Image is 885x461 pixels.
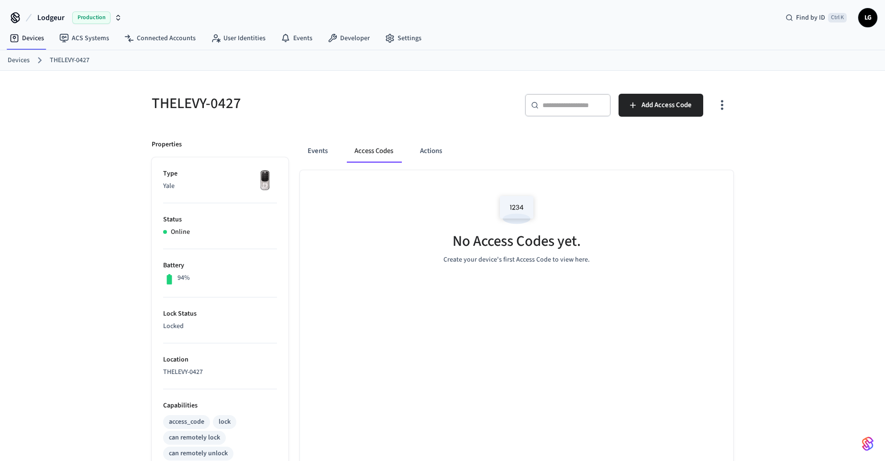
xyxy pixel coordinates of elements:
[169,449,228,459] div: can remotely unlock
[177,273,190,283] p: 94%
[117,30,203,47] a: Connected Accounts
[862,436,874,451] img: SeamLogoGradient.69752ec5.svg
[273,30,320,47] a: Events
[858,8,877,27] button: LG
[163,401,277,411] p: Capabilities
[8,55,30,66] a: Devices
[412,140,450,163] button: Actions
[859,9,876,26] span: LG
[169,433,220,443] div: can remotely lock
[163,181,277,191] p: Yale
[163,309,277,319] p: Lock Status
[300,140,733,163] div: ant example
[320,30,377,47] a: Developer
[37,12,65,23] span: Lodgeur
[152,140,182,150] p: Properties
[50,55,89,66] a: THELEVY-0427
[619,94,703,117] button: Add Access Code
[163,355,277,365] p: Location
[443,255,590,265] p: Create your device's first Access Code to view here.
[453,231,581,251] h5: No Access Codes yet.
[163,261,277,271] p: Battery
[828,13,847,22] span: Ctrl K
[203,30,273,47] a: User Identities
[253,169,277,193] img: Yale Assure Touchscreen Wifi Smart Lock, Satin Nickel, Front
[347,140,401,163] button: Access Codes
[152,94,437,113] h5: THELEVY-0427
[642,99,692,111] span: Add Access Code
[52,30,117,47] a: ACS Systems
[72,11,111,24] span: Production
[219,417,231,427] div: lock
[796,13,825,22] span: Find by ID
[495,189,538,230] img: Access Codes Empty State
[163,321,277,331] p: Locked
[778,9,854,26] div: Find by IDCtrl K
[163,169,277,179] p: Type
[163,215,277,225] p: Status
[300,140,335,163] button: Events
[2,30,52,47] a: Devices
[163,367,277,377] p: THELEVY-0427
[377,30,429,47] a: Settings
[169,417,204,427] div: access_code
[171,227,190,237] p: Online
